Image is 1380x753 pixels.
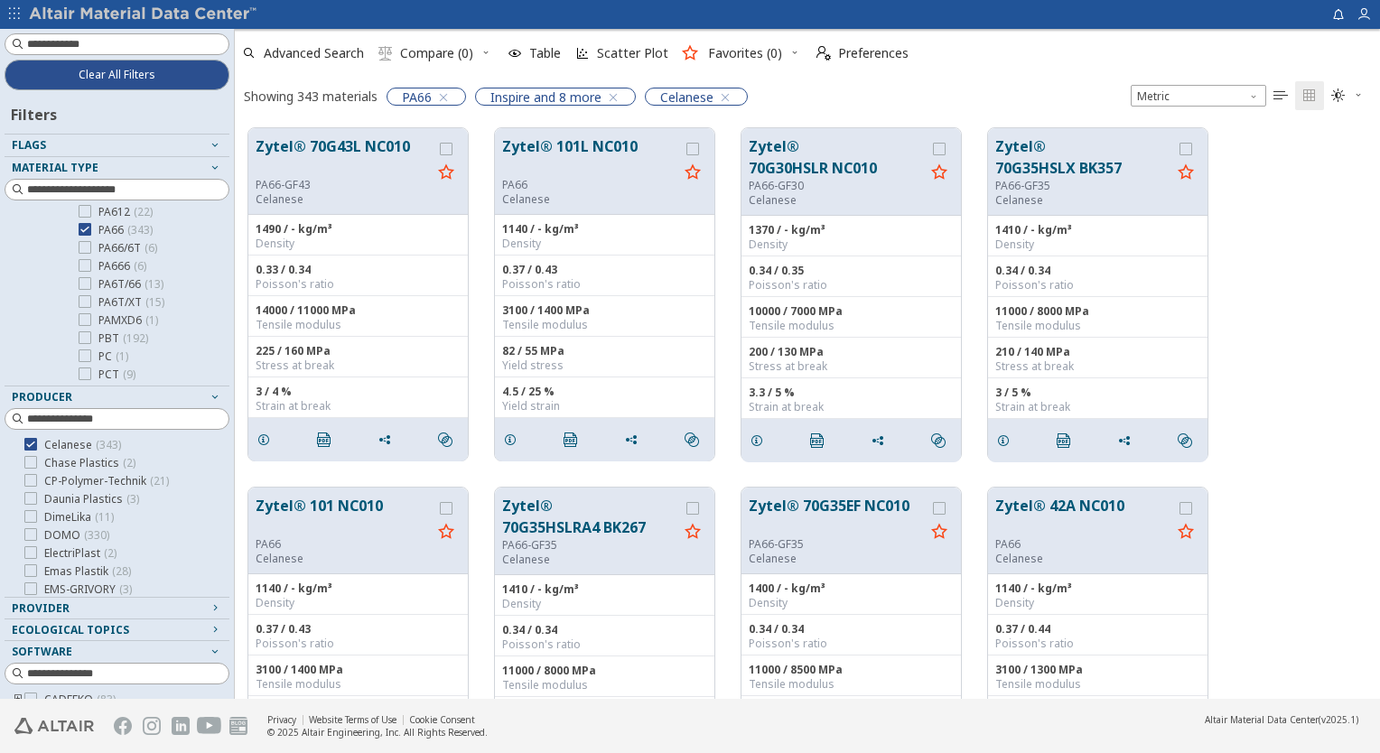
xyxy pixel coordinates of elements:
span: CP-Polymer-Technik [44,474,169,488]
button: Favorite [1171,159,1200,188]
span: PA6T/XT [98,295,164,310]
div: Poisson's ratio [995,637,1200,651]
div: Tensile modulus [749,677,954,692]
div: 14000 / 11000 MPa [256,303,461,318]
i:  [685,432,699,447]
div: Tensile modulus [749,319,954,333]
span: Celanese [44,438,121,452]
div: PA66-GF35 [995,179,1171,193]
div: 0.37 / 0.43 [256,622,461,637]
i:  [317,432,331,447]
span: PBT [98,331,148,346]
span: ( 6 ) [145,240,157,256]
div: Poisson's ratio [502,277,707,292]
div: Stress at break [995,359,1200,374]
div: Strain at break [995,400,1200,414]
div: 1140 / - kg/m³ [995,581,1200,596]
span: PA66 [402,88,432,105]
i:  [378,46,393,60]
span: ( 83 ) [97,692,116,707]
span: ElectriPlast [44,546,117,561]
div: Yield strain [502,399,707,414]
span: Clear All Filters [79,68,155,82]
img: Altair Engineering [14,718,94,734]
div: PA66 [995,537,1171,552]
p: Celanese [749,552,925,566]
span: Preferences [838,47,909,60]
button: Similar search [923,423,961,459]
div: Stress at break [256,358,461,373]
div: Tensile modulus [256,318,461,332]
div: 3.3 / 5 % [749,386,954,400]
div: 10000 / 7000 MPa [749,304,954,319]
button: Zytel® 101 NC010 [256,495,432,537]
span: ( 2 ) [123,455,135,470]
button: Zytel® 70G43L NC010 [256,135,432,178]
span: Producer [12,389,72,404]
span: PA6T/66 [98,277,163,292]
span: PA612 [98,205,153,219]
div: PA66-GF35 [502,538,678,553]
button: Favorite [678,159,707,188]
span: ( 13 ) [145,276,163,292]
div: 3 / 4 % [256,385,461,399]
span: ( 343 ) [127,222,153,237]
div: Density [256,237,461,251]
span: PAMXD6 [98,313,158,328]
button: Table View [1266,81,1295,110]
span: Advanced Search [264,47,364,60]
button: Theme [1324,81,1371,110]
span: ( 192 ) [123,330,148,346]
div: 82 / 55 MPa [502,344,707,358]
div: Strain at break [749,400,954,414]
button: Zytel® 70G35EF NC010 [749,495,925,537]
div: Strain at break [256,399,461,414]
div: Poisson's ratio [749,278,954,293]
button: Details [495,422,533,458]
span: Inspire and 8 more [490,88,601,105]
span: Celanese [660,88,713,105]
div: Poisson's ratio [502,637,707,652]
span: PCT [98,367,135,382]
div: 11000 / 8500 MPa [749,663,954,677]
i:  [564,432,578,447]
button: Details [988,423,1026,459]
span: ( 1 ) [116,349,128,364]
div: grid [235,115,1380,700]
span: ( 9 ) [123,367,135,382]
button: PDF Download [309,422,347,458]
div: 1410 / - kg/m³ [995,223,1200,237]
button: Zytel® 101L NC010 [502,135,678,178]
div: PA66 [256,537,432,552]
button: Favorite [678,518,707,547]
button: PDF Download [802,423,840,459]
div: Showing 343 materials [244,88,378,105]
span: Ecological Topics [12,622,129,637]
div: Stress at break [749,359,954,374]
span: CADFEKO [44,693,116,707]
a: Cookie Consent [409,713,475,726]
p: Celanese [502,192,678,207]
span: Scatter Plot [597,47,668,60]
div: Density [995,596,1200,610]
button: Clear All Filters [5,60,229,90]
div: Density [749,237,954,252]
div: 0.34 / 0.35 [749,264,954,278]
a: Website Terms of Use [309,713,396,726]
button: Favorite [925,518,954,547]
div: 1410 / - kg/m³ [502,582,707,597]
div: Density [502,597,707,611]
span: DOMO [44,528,109,543]
span: ( 2 ) [104,545,117,561]
span: ( 28 ) [112,563,131,579]
p: Celanese [256,192,432,207]
div: 0.37 / 0.44 [995,622,1200,637]
div: 0.33 / 0.34 [256,263,461,277]
p: Celanese [995,193,1171,208]
button: Zytel® 70G35HSLRA4 BK267 [502,495,678,538]
div: PA66 [502,178,678,192]
span: ( 1 ) [145,312,158,328]
img: Altair Material Data Center [29,5,259,23]
div: Tensile modulus [256,677,461,692]
button: Producer [5,386,229,408]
